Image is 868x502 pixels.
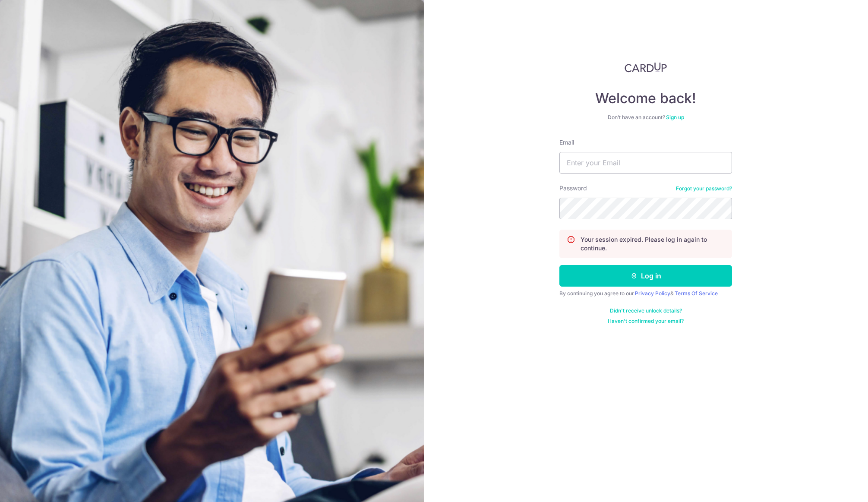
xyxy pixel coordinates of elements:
div: Don’t have an account? [559,114,732,121]
a: Forgot your password? [676,185,732,192]
a: Sign up [666,114,684,120]
a: Terms Of Service [675,290,718,297]
input: Enter your Email [559,152,732,174]
div: By continuing you agree to our & [559,290,732,297]
label: Password [559,184,587,193]
a: Didn't receive unlock details? [610,307,682,314]
a: Privacy Policy [635,290,670,297]
label: Email [559,138,574,147]
a: Haven't confirmed your email? [608,318,684,325]
p: Your session expired. Please log in again to continue. [581,235,725,253]
button: Log in [559,265,732,287]
h4: Welcome back! [559,90,732,107]
img: CardUp Logo [625,62,667,73]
